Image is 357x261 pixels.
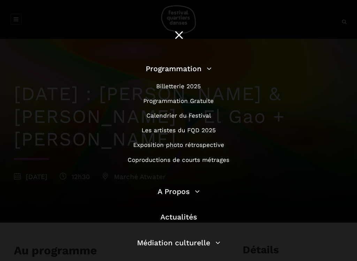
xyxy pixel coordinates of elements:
[143,97,214,104] a: Programmation Gratuite
[128,156,229,163] a: Coproductions de courts métrages
[142,127,216,134] a: Les artistes du FQD 2025
[133,141,224,148] a: Exposition photo rétrospective
[146,112,211,119] a: Calendrier du Festival
[160,212,197,221] a: Actualités
[137,238,220,247] a: Médiation culturelle
[146,64,212,73] a: Programmation
[158,187,200,196] a: A Propos
[156,83,201,90] a: Billetterie 2025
